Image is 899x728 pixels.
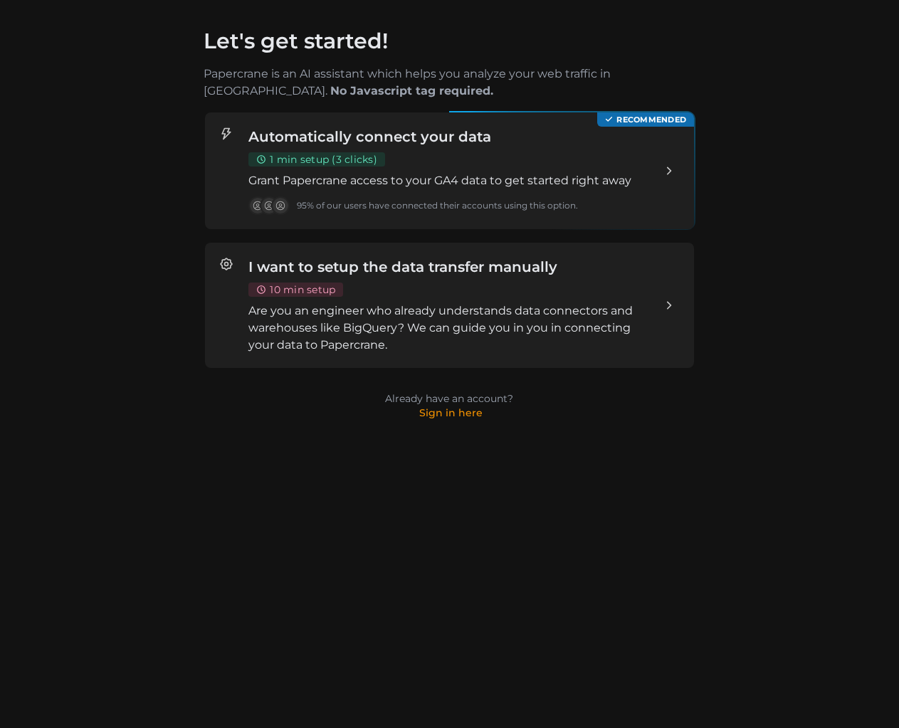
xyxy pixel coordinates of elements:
h3: I want to setup the data transfer manually [248,257,650,277]
span: Recommended [616,113,686,126]
h1: Let's get started! [204,28,388,54]
p: Already have an account? [204,391,695,420]
p: 95% of our users have connected their accounts using this option. [297,200,578,211]
a: Sign in here [419,406,483,419]
p: Grant Papercrane access to your GA4 data to get started right away [248,172,650,189]
p: Are you an engineer who already understands data connectors and warehouses like BigQuery? We can ... [248,302,650,354]
span: 10 min setup [270,283,335,297]
p: Papercrane is an AI assistant which helps you analyze your web traffic in [GEOGRAPHIC_DATA]. [204,65,695,100]
b: No Javascript tag required. [330,84,493,97]
h3: Automatically connect your data [248,127,650,147]
span: 1 min setup (3 clicks) [270,152,377,167]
